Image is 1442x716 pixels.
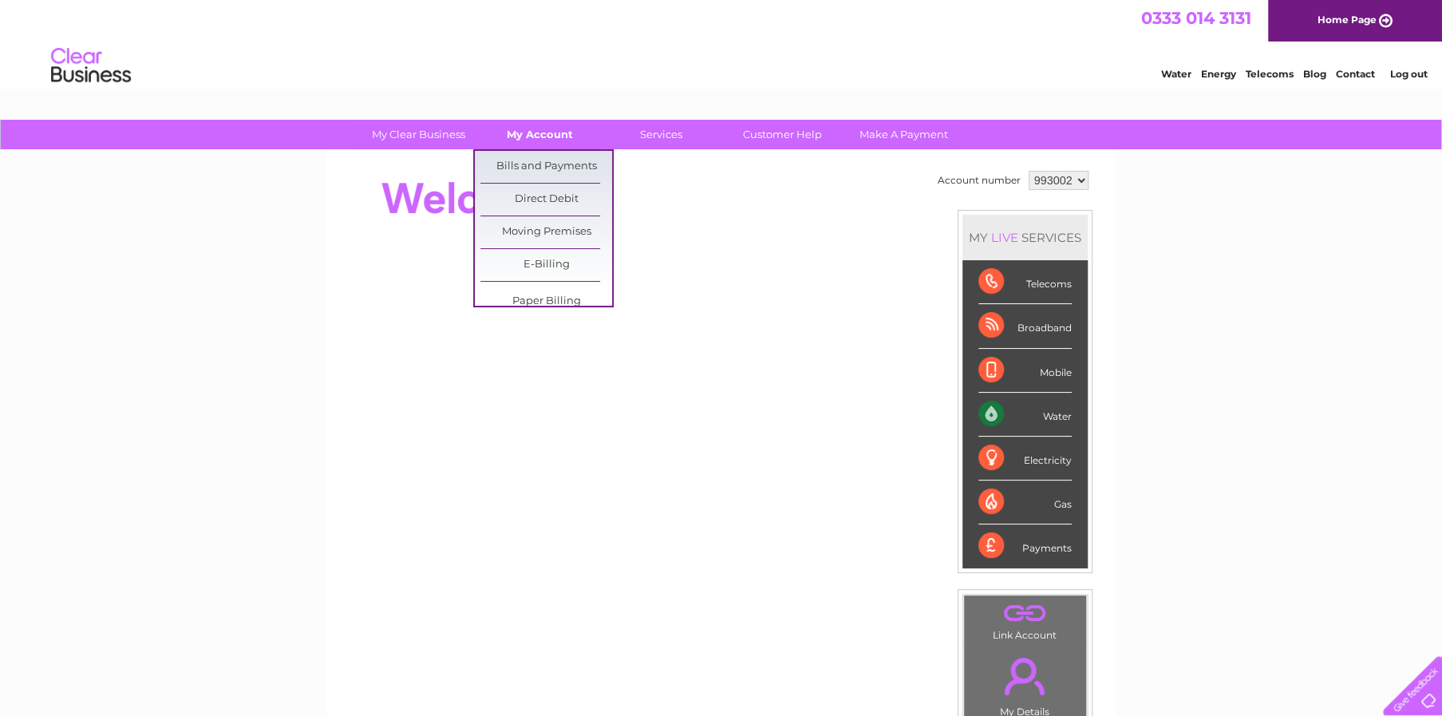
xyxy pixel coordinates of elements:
a: Services [595,120,727,149]
div: LIVE [988,230,1021,245]
a: Customer Help [717,120,848,149]
a: Contact [1336,68,1375,80]
a: Make A Payment [838,120,970,149]
div: MY SERVICES [962,215,1088,260]
div: Water [978,393,1072,437]
div: Mobile [978,349,1072,393]
div: Gas [978,481,1072,524]
a: Bills and Payments [480,151,612,183]
a: My Account [474,120,606,149]
a: . [968,599,1082,627]
div: Electricity [978,437,1072,481]
a: Paper Billing [480,286,612,318]
a: Moving Premises [480,216,612,248]
td: Link Account [963,595,1087,645]
div: Telecoms [978,260,1072,304]
td: Account number [934,167,1025,194]
a: Energy [1201,68,1236,80]
a: Blog [1303,68,1326,80]
a: My Clear Business [353,120,484,149]
a: 0333 014 3131 [1141,8,1251,28]
div: Broadband [978,304,1072,348]
a: Direct Debit [480,184,612,216]
div: Clear Business is a trading name of Verastar Limited (registered in [GEOGRAPHIC_DATA] No. 3667643... [345,9,1099,77]
a: E-Billing [480,249,612,281]
a: . [968,648,1082,704]
a: Water [1161,68,1191,80]
img: logo.png [50,42,132,90]
div: Payments [978,524,1072,568]
a: Log out [1389,68,1427,80]
a: Telecoms [1246,68,1294,80]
